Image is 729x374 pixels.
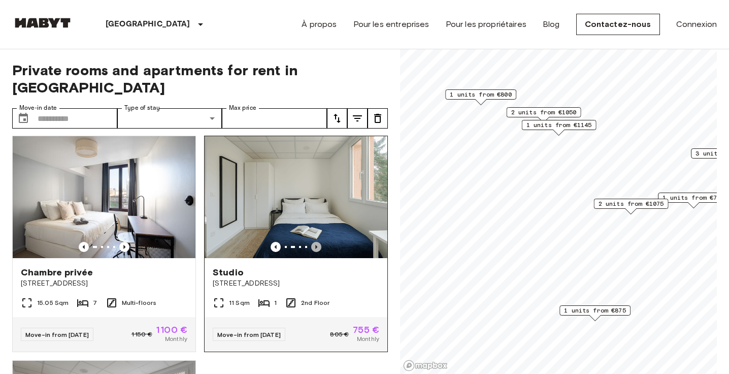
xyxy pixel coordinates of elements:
a: Mapbox logo [403,360,448,371]
span: [STREET_ADDRESS] [21,278,187,289]
a: À propos [302,18,337,30]
a: Marketing picture of unit FR-18-010-013-001Marketing picture of unit FR-18-010-013-001Previous im... [204,136,388,352]
span: Chambre privée [21,266,93,278]
span: 15.05 Sqm [37,298,69,307]
a: Pour les propriétaires [446,18,526,30]
button: tune [327,108,347,129]
a: Connexion [676,18,717,30]
span: 755 € [353,325,379,334]
span: 2 units from €1050 [511,108,577,117]
button: Previous image [79,242,89,252]
span: 7 [93,298,97,307]
label: Type of stay [124,104,160,112]
span: 1 units from €800 [450,90,512,99]
span: Private rooms and apartments for rent in [GEOGRAPHIC_DATA] [12,61,388,96]
button: tune [347,108,368,129]
span: Studio [213,266,244,278]
span: Move-in from [DATE] [217,331,281,338]
div: Map marker [445,89,516,105]
span: 2 units from €1075 [599,199,664,208]
span: Move-in from [DATE] [25,331,89,338]
button: Previous image [119,242,129,252]
a: Blog [543,18,560,30]
span: 2nd Floor [301,298,329,307]
label: Move-in date [19,104,57,112]
span: Multi-floors [122,298,157,307]
label: Max price [229,104,256,112]
span: 1 100 € [156,325,187,334]
div: Map marker [594,199,669,214]
span: 1 units from €1145 [526,120,592,130]
div: Map marker [658,193,729,208]
img: Marketing picture of unit FR-18-010-013-001 [207,136,389,258]
div: Map marker [507,107,581,123]
span: 1 units from €875 [564,306,626,315]
div: Map marker [559,305,631,321]
span: 11 Sqm [229,298,250,307]
img: Habyt [12,18,73,28]
button: Choose date [13,108,34,129]
span: 805 € [330,330,349,339]
span: 1 units from €775 [662,193,724,202]
span: Monthly [165,334,187,344]
span: Monthly [357,334,379,344]
a: Marketing picture of unit FR-18-001-001-07HPrevious imagePrevious imageChambre privée[STREET_ADDR... [12,136,196,352]
span: 1 [274,298,277,307]
img: Marketing picture of unit FR-18-001-001-07H [13,136,195,258]
a: Pour les entreprises [353,18,429,30]
div: Map marker [522,120,597,136]
a: Contactez-nous [576,14,660,35]
button: Previous image [271,242,281,252]
span: 1 150 € [131,330,152,339]
span: [STREET_ADDRESS] [213,278,379,289]
button: Previous image [311,242,321,252]
button: tune [368,108,388,129]
p: [GEOGRAPHIC_DATA] [106,18,190,30]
